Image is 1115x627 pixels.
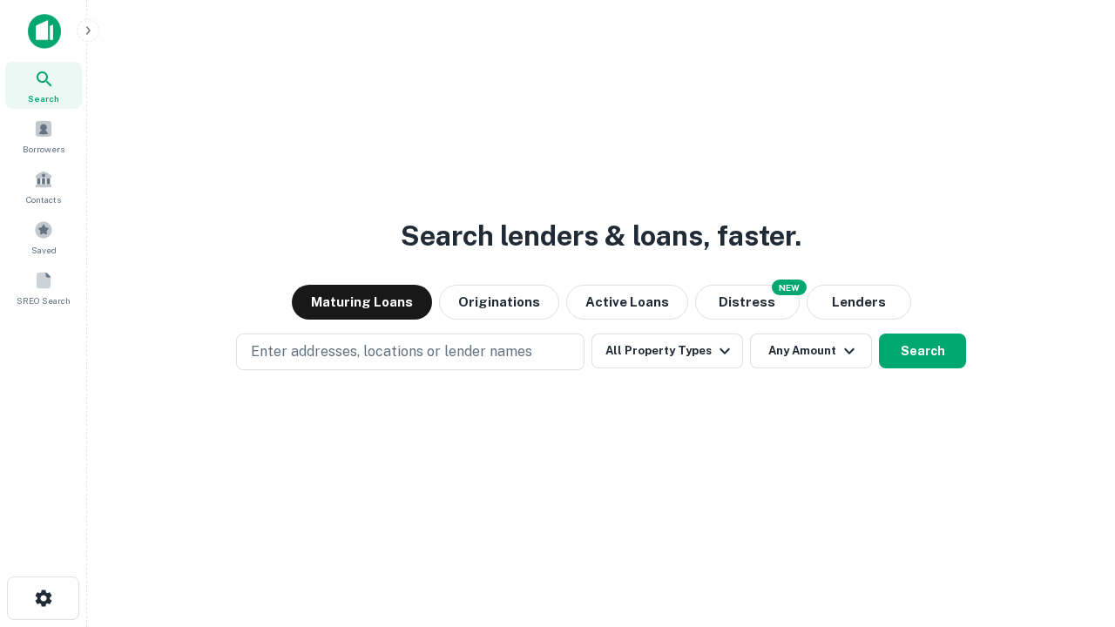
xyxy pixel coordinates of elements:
[5,264,82,311] a: SREO Search
[566,285,688,320] button: Active Loans
[5,163,82,210] a: Contacts
[695,285,800,320] button: Search distressed loans with lien and other non-mortgage details.
[292,285,432,320] button: Maturing Loans
[750,334,872,368] button: Any Amount
[5,112,82,159] a: Borrowers
[17,293,71,307] span: SREO Search
[807,285,911,320] button: Lenders
[879,334,966,368] button: Search
[31,243,57,257] span: Saved
[591,334,743,368] button: All Property Types
[28,91,59,105] span: Search
[1028,488,1115,571] iframe: Chat Widget
[236,334,585,370] button: Enter addresses, locations or lender names
[28,14,61,49] img: capitalize-icon.png
[251,341,532,362] p: Enter addresses, locations or lender names
[401,215,801,257] h3: Search lenders & loans, faster.
[23,142,64,156] span: Borrowers
[439,285,559,320] button: Originations
[5,62,82,109] a: Search
[26,192,61,206] span: Contacts
[5,213,82,260] a: Saved
[772,280,807,295] div: NEW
